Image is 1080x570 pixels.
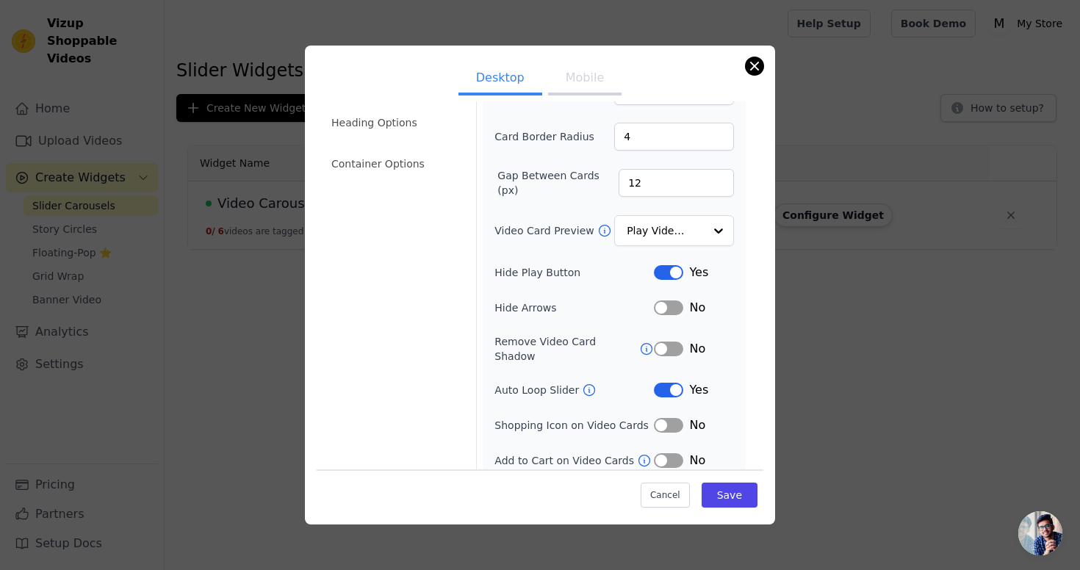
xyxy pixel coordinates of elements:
[494,223,597,238] label: Video Card Preview
[494,334,639,364] label: Remove Video Card Shadow
[494,383,582,397] label: Auto Loop Slider
[497,168,619,198] label: Gap Between Cards (px)
[689,264,708,281] span: Yes
[689,299,705,317] span: No
[1018,511,1062,555] a: Open chat
[458,63,542,95] button: Desktop
[494,129,594,144] label: Card Border Radius
[689,452,705,469] span: No
[689,381,708,399] span: Yes
[702,482,757,507] button: Save
[494,418,654,433] label: Shopping Icon on Video Cards
[494,265,654,280] label: Hide Play Button
[494,300,654,315] label: Hide Arrows
[746,57,763,75] button: Close modal
[548,63,622,95] button: Mobile
[323,149,467,178] li: Container Options
[641,482,690,507] button: Cancel
[494,453,637,468] label: Add to Cart on Video Cards
[689,416,705,434] span: No
[689,340,705,358] span: No
[323,108,467,137] li: Heading Options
